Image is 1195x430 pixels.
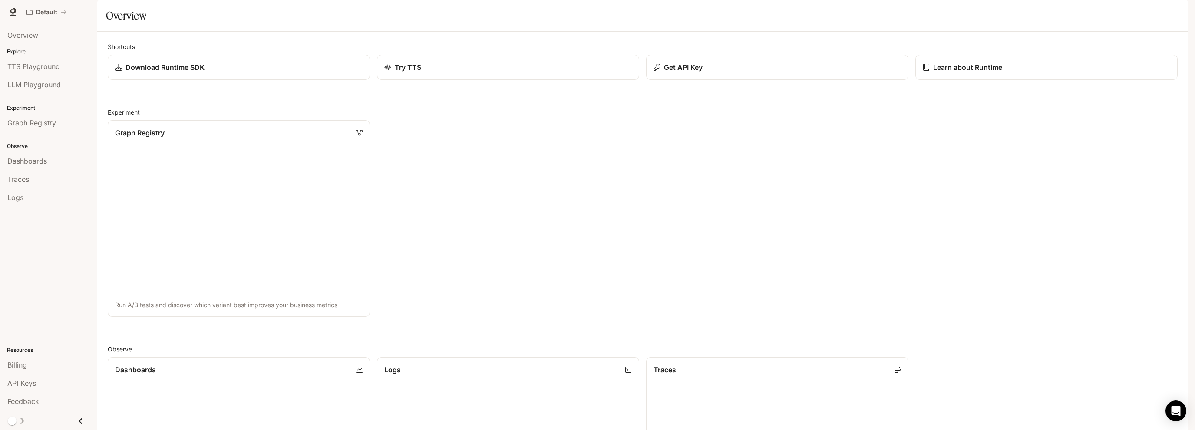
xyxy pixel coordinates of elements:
[23,3,71,21] button: All workspaces
[108,55,370,80] a: Download Runtime SDK
[664,62,703,72] p: Get API Key
[108,345,1178,354] h2: Observe
[915,55,1178,80] a: Learn about Runtime
[125,62,205,72] p: Download Runtime SDK
[106,7,146,24] h1: Overview
[36,9,57,16] p: Default
[384,364,401,375] p: Logs
[115,301,363,309] p: Run A/B tests and discover which variant best improves your business metrics
[395,62,421,72] p: Try TTS
[108,120,370,317] a: Graph RegistryRun A/B tests and discover which variant best improves your business metrics
[377,55,639,80] a: Try TTS
[115,128,165,138] p: Graph Registry
[1165,400,1186,421] div: Open Intercom Messenger
[654,364,676,375] p: Traces
[933,62,1002,72] p: Learn about Runtime
[108,108,1178,117] h2: Experiment
[115,364,156,375] p: Dashboards
[108,42,1178,51] h2: Shortcuts
[646,55,908,80] button: Get API Key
